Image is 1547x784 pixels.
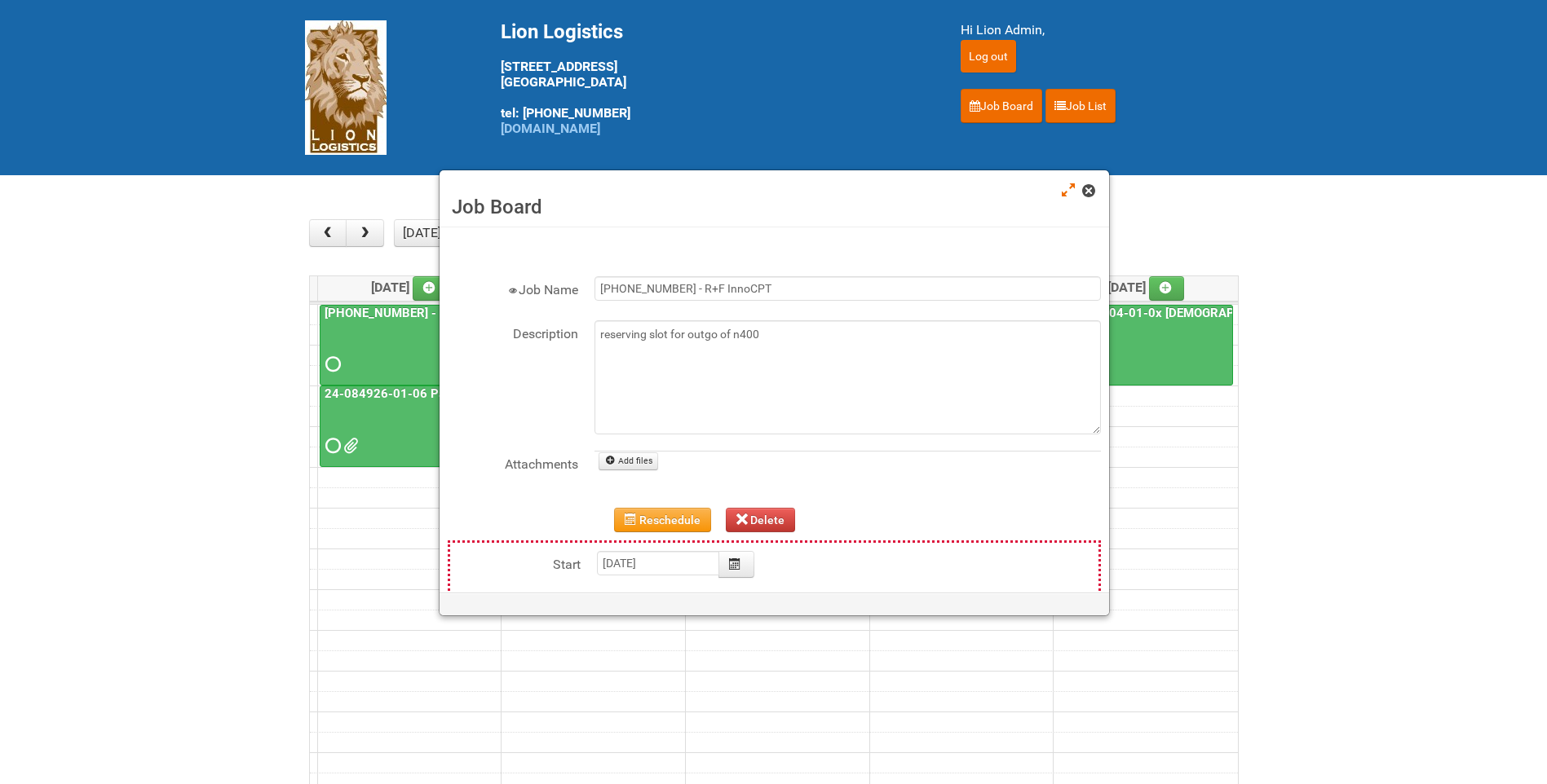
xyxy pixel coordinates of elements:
[371,280,449,295] span: [DATE]
[321,386,557,401] a: 24-084926-01-06 Pack Collab Wand Tint
[1107,280,1185,295] span: [DATE]
[320,305,497,386] a: [PHONE_NUMBER] - R+F InnoCPT
[448,451,578,474] label: Attachments
[448,276,578,300] label: Job Name
[394,219,449,247] button: [DATE]
[448,320,578,344] label: Description
[614,508,711,532] button: Reschedule
[305,20,387,155] img: Lion Logistics
[321,306,514,320] a: [PHONE_NUMBER] - R+F InnoCPT
[1057,306,1388,320] a: 25-039404-01-0x [DEMOGRAPHIC_DATA] Wet Shave SQM
[305,79,387,95] a: Lion Logistics
[1045,89,1116,123] a: Job List
[599,452,658,470] a: Add files
[452,195,1097,219] h3: Job Board
[726,508,796,532] button: Delete
[501,121,600,136] a: [DOMAIN_NAME]
[325,359,337,370] span: Requested
[718,551,754,578] button: Calendar
[320,385,497,467] a: 24-084926-01-06 Pack Collab Wand Tint
[325,440,337,451] span: Requested
[1055,305,1233,386] a: 25-039404-01-0x [DEMOGRAPHIC_DATA] Wet Shave SQM
[450,551,581,575] label: Start
[343,440,355,451] span: MDN (2) 24-084926-01-06 (#2).xlsx JNF 24-084926-01-06.DOC MDN 24-084926-01-06.xlsx
[961,40,1016,73] input: Log out
[594,320,1101,434] textarea: reserving slot for outgo of n400
[501,20,623,43] span: Lion Logistics
[501,20,920,136] div: [STREET_ADDRESS] [GEOGRAPHIC_DATA] tel: [PHONE_NUMBER]
[413,276,449,301] a: Add an event
[961,89,1042,123] a: Job Board
[1149,276,1185,301] a: Add an event
[961,20,1243,40] div: Hi Lion Admin,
